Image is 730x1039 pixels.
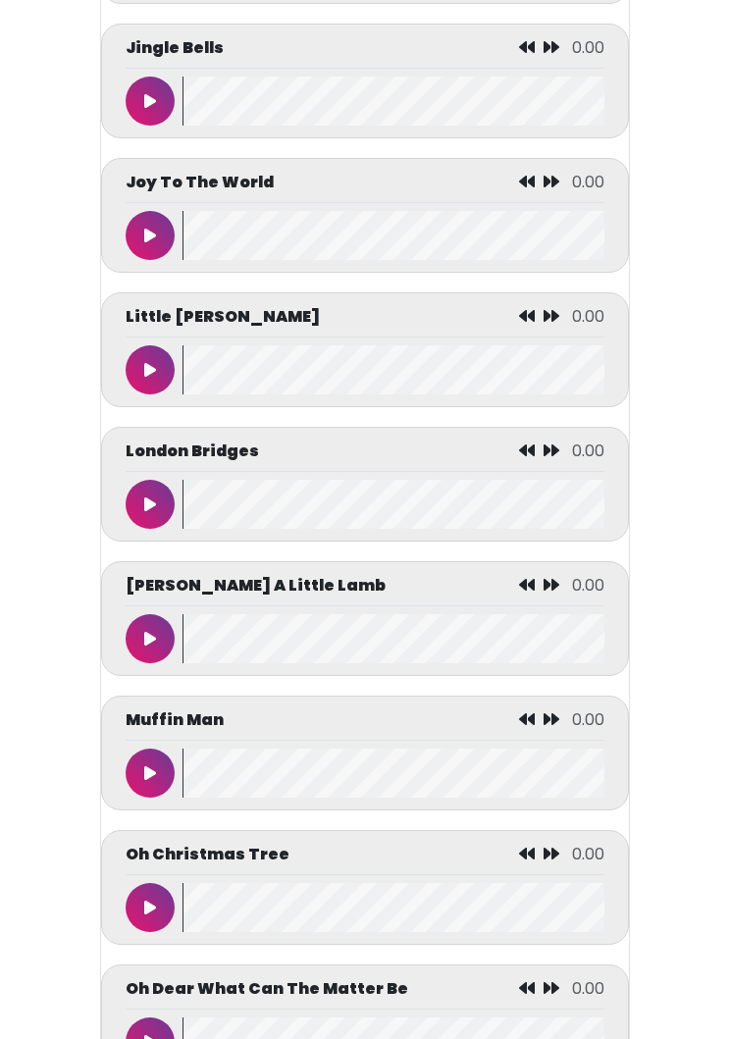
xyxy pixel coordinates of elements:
[126,36,224,60] p: Jingle Bells
[126,843,289,866] p: Oh Christmas Tree
[126,171,274,194] p: Joy To The World
[572,708,604,731] span: 0.00
[572,843,604,865] span: 0.00
[126,708,224,732] p: Muffin Man
[126,305,320,329] p: Little [PERSON_NAME]
[126,574,386,597] p: [PERSON_NAME] A Little Lamb
[572,36,604,59] span: 0.00
[572,305,604,328] span: 0.00
[572,574,604,597] span: 0.00
[126,977,408,1001] p: Oh Dear What Can The Matter Be
[126,440,259,463] p: London Bridges
[572,440,604,462] span: 0.00
[572,171,604,193] span: 0.00
[572,977,604,1000] span: 0.00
